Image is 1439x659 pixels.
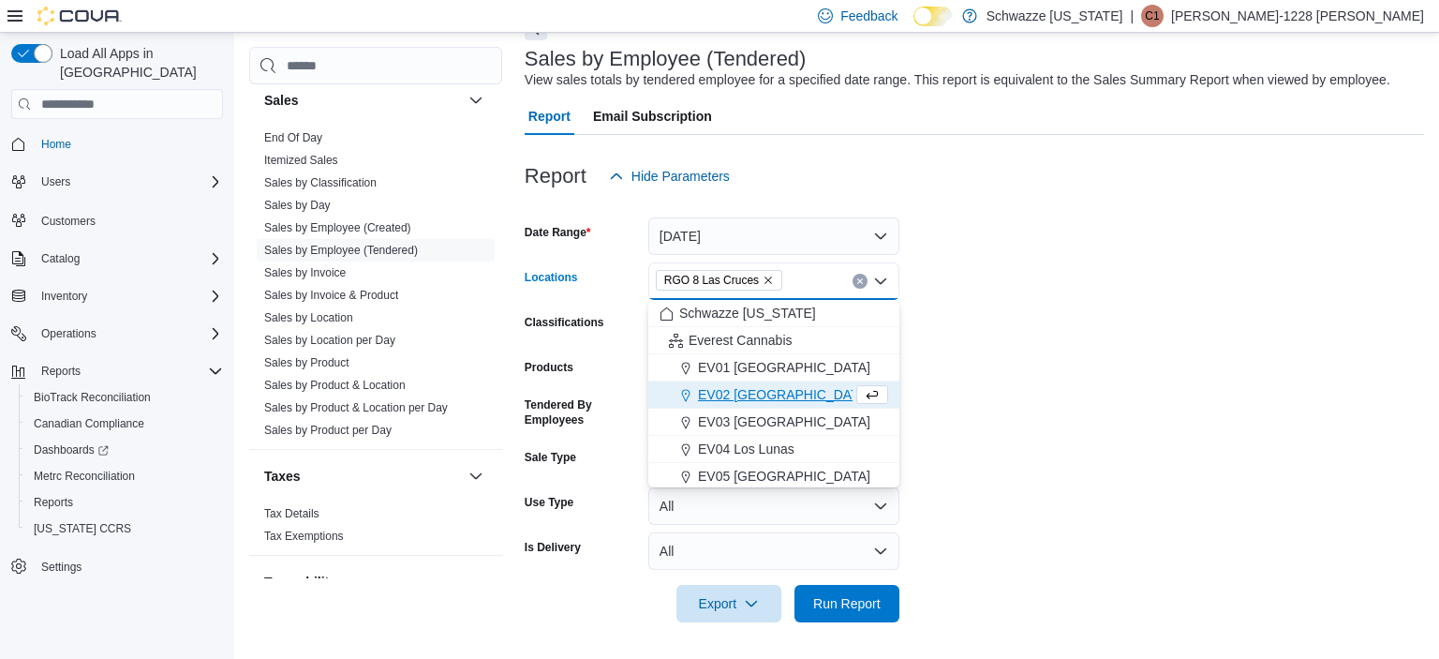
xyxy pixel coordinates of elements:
label: Date Range [525,225,591,240]
a: Sales by Invoice & Product [264,289,398,302]
button: EV02 [GEOGRAPHIC_DATA] [648,382,899,409]
a: Sales by Product per Day [264,424,392,437]
span: Inventory [34,285,223,307]
a: Sales by Employee (Tendered) [264,244,418,257]
a: End Of Day [264,131,322,144]
a: Customers [34,210,103,232]
span: Sales by Invoice [264,265,346,280]
button: Canadian Compliance [19,411,230,437]
span: EV05 [GEOGRAPHIC_DATA] [698,467,870,486]
button: Close list of options [873,274,888,289]
button: Everest Cannabis [648,327,899,354]
a: Sales by Product [264,356,349,369]
a: Sales by Product & Location per Day [264,401,448,414]
button: Remove RGO 8 Las Cruces from selection in this group [763,275,774,286]
span: Catalog [34,247,223,270]
span: Operations [41,326,96,341]
button: Settings [4,553,230,580]
span: EV03 [GEOGRAPHIC_DATA] [698,412,870,431]
button: Clear input [853,274,868,289]
span: Canadian Compliance [34,416,144,431]
span: Washington CCRS [26,517,223,540]
button: Export [676,585,781,622]
span: [US_STATE] CCRS [34,521,131,536]
span: Sales by Employee (Created) [264,220,411,235]
nav: Complex example [11,123,223,629]
span: End Of Day [264,130,322,145]
span: Reports [34,495,73,510]
div: Carlos-1228 Flores [1141,5,1164,27]
label: Is Delivery [525,540,581,555]
span: Run Report [813,594,881,613]
span: Schwazze [US_STATE] [679,304,816,322]
img: Cova [37,7,122,25]
span: EV04 Los Lunas [698,440,794,458]
span: C1 [1145,5,1159,27]
span: Inventory [41,289,87,304]
span: Customers [34,208,223,232]
span: Sales by Employee (Tendered) [264,243,418,258]
button: Users [4,169,230,195]
div: Sales [249,127,502,449]
span: EV02 [GEOGRAPHIC_DATA] [698,385,870,404]
p: | [1130,5,1134,27]
a: Sales by Location per Day [264,334,395,347]
span: BioTrack Reconciliation [34,390,151,405]
button: Inventory [4,283,230,309]
span: Reports [34,360,223,382]
label: Use Type [525,495,573,510]
button: Schwazze [US_STATE] [648,300,899,327]
span: Email Subscription [593,97,712,135]
a: Canadian Compliance [26,412,152,435]
button: BioTrack Reconciliation [19,384,230,411]
span: Sales by Location [264,310,353,325]
button: Operations [4,321,230,347]
a: Sales by Invoice [264,266,346,279]
span: Feedback [840,7,898,25]
span: BioTrack Reconciliation [26,386,223,409]
span: Settings [41,560,82,575]
button: Catalog [4,246,230,272]
button: Run Report [794,585,899,622]
a: Sales by Product & Location [264,379,406,392]
span: Metrc Reconciliation [26,465,223,487]
span: Catalog [41,251,80,266]
h3: Traceability [264,573,336,592]
span: Hide Parameters [631,167,730,186]
span: Tax Details [264,506,319,521]
span: Dashboards [26,439,223,461]
label: Sale Type [525,450,576,465]
span: Sales by Day [264,198,331,213]
a: Itemized Sales [264,154,338,167]
span: Everest Cannabis [689,331,793,350]
span: Customers [41,214,96,229]
a: Dashboards [19,437,230,463]
a: BioTrack Reconciliation [26,386,158,409]
button: Reports [4,358,230,384]
button: Taxes [465,465,487,487]
button: Reports [19,489,230,516]
button: Operations [34,322,104,345]
button: Metrc Reconciliation [19,463,230,489]
a: Sales by Classification [264,176,377,189]
button: Sales [465,89,487,112]
a: [US_STATE] CCRS [26,517,139,540]
span: Reports [41,364,81,379]
button: EV01 [GEOGRAPHIC_DATA] [648,354,899,382]
button: [DATE] [648,217,899,255]
label: Tendered By Employees [525,397,641,427]
button: EV04 Los Lunas [648,436,899,463]
a: Metrc Reconciliation [26,465,142,487]
button: EV05 [GEOGRAPHIC_DATA] [648,463,899,490]
button: Catalog [34,247,87,270]
label: Locations [525,270,578,285]
p: [PERSON_NAME]-1228 [PERSON_NAME] [1171,5,1424,27]
h3: Sales [264,91,299,110]
span: Operations [34,322,223,345]
button: Customers [4,206,230,233]
button: All [648,532,899,570]
span: Dashboards [34,442,109,457]
h3: Sales by Employee (Tendered) [525,48,807,70]
p: Schwazze [US_STATE] [987,5,1123,27]
span: Home [41,137,71,152]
